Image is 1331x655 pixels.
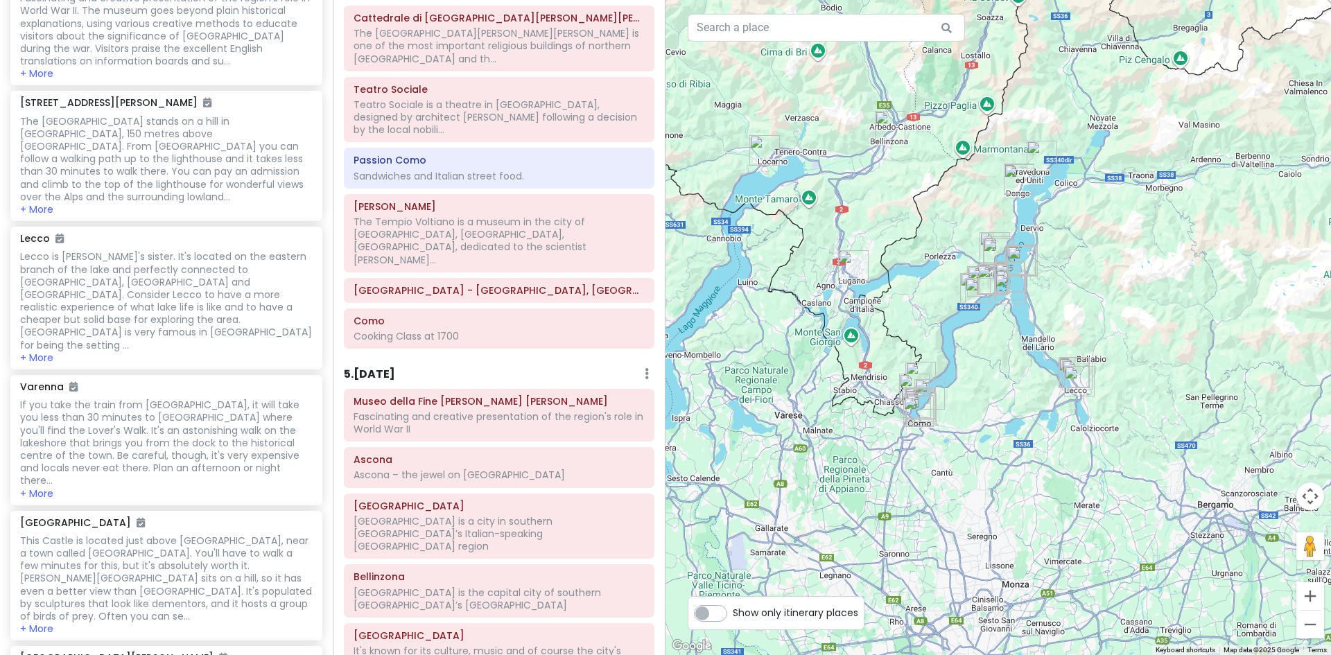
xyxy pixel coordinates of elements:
[20,67,53,80] button: + More
[989,268,1031,310] div: Pasticceria Sancassani
[203,98,211,107] i: Added to itinerary
[354,315,645,327] h6: Como
[1156,645,1215,655] button: Keyboard shortcuts
[1296,532,1324,560] button: Drag Pegman onto the map to open Street View
[978,231,1020,272] div: Menaggio
[688,14,965,42] input: Search a place
[899,383,941,424] div: Piazza Roma
[354,98,645,137] div: Teatro Sociale is a theatre in [GEOGRAPHIC_DATA], designed by architect [PERSON_NAME] following a...
[1296,482,1324,510] button: Map camera controls
[20,250,312,351] div: Lecco is [PERSON_NAME]'s sister. It's located on the eastern branch of the lake and perfectly con...
[1053,352,1095,394] div: Ristorante Pontile Orestino
[344,367,395,382] h6: 5 . [DATE]
[20,351,53,364] button: + More
[833,245,874,286] div: Lugano
[137,518,145,527] i: Added to itinerary
[354,330,645,342] div: Cooking Class at 1700
[973,259,1014,300] div: Tremezzo
[1002,240,1043,281] div: Castello di Vezio
[1224,646,1299,654] span: Map data ©2025 Google
[669,637,715,655] a: Open this area in Google Maps (opens a new window)
[1296,582,1324,610] button: Zoom in
[744,130,785,171] div: Ascona
[1000,239,1042,281] div: Varenna Caffè Bistrot
[998,158,1040,200] div: Museo della Fine della Guerra Dongo
[354,500,645,512] h6: Lugano
[962,261,1003,302] div: Antica Trattoria del Risorgimento
[998,159,1040,200] div: Crema e Cioccolato c/o Il Fornaio
[901,390,942,431] div: IL Pacchero 2.0
[354,586,645,611] div: [GEOGRAPHIC_DATA] is the capital city of southern [GEOGRAPHIC_DATA]’s [GEOGRAPHIC_DATA]
[869,105,911,147] div: Bellinzona
[900,386,941,428] div: Passion Como
[1056,354,1098,396] div: Lecco
[20,232,64,245] h6: Lecco
[354,395,645,408] h6: Museo della Fine della Guerra Dongo
[354,200,645,213] h6: Tempio Voltiano
[20,487,53,500] button: + More
[354,453,645,466] h6: Ascona
[354,154,645,166] h6: Passion Como
[20,516,145,529] h6: [GEOGRAPHIC_DATA]
[974,227,1016,268] div: Ristorante Pizzeria CO.RI
[20,115,312,203] div: The [GEOGRAPHIC_DATA] stands on a hill in [GEOGRAPHIC_DATA], 150 metres above [GEOGRAPHIC_DATA]. ...
[20,381,78,393] h6: Varenna
[899,384,941,426] div: Cattedrale di Santa Maria Assunta - Duomo di Como
[669,637,715,655] img: Google
[989,256,1031,298] div: ALESSANDRO REDOLFI CHEF - Culinary school - home chef for exclusive events
[971,259,1013,301] div: Enoteca Cantina Follie
[1000,240,1042,281] div: Il Cavatappi
[69,382,78,392] i: Added to itinerary
[1059,360,1100,402] div: Da Ceko Il Pescatore
[909,374,950,415] div: Via Giacomo Scalini, 76
[55,234,64,243] i: Added to itinerary
[354,410,645,435] div: Fascinating and creative presentation of the region's role in World War II
[733,605,858,620] span: Show only itinerary places
[895,382,937,423] div: Tempio Voltiano
[354,216,645,266] div: The Tempio Voltiano is a museum in the city of [GEOGRAPHIC_DATA], [GEOGRAPHIC_DATA], [GEOGRAPHIC_...
[354,284,645,297] h6: Basilica of Saint Abundius - Como, Italy
[901,387,942,429] div: Como
[354,83,645,96] h6: Teatro Sociale
[354,629,645,642] h6: Cremona
[1021,135,1063,177] div: Azienda Agricola Sorsasso
[354,170,645,182] div: Sandwiches and Italian street food.
[1000,240,1041,281] div: Bar Il Molo
[959,272,1001,314] div: Villa del Balbianello
[977,233,1019,274] div: Divino 13
[20,622,53,635] button: + More
[354,570,645,583] h6: Bellinzona
[1296,611,1324,638] button: Zoom out
[354,515,645,553] div: [GEOGRAPHIC_DATA] is a city in southern [GEOGRAPHIC_DATA]’s Italian-speaking [GEOGRAPHIC_DATA] re...
[354,27,645,65] div: The [GEOGRAPHIC_DATA][PERSON_NAME][PERSON_NAME] is one of the most important religious buildings ...
[989,256,1031,297] div: Da Franco Piadineria e Panetteria
[955,268,996,309] div: Oleificio Vanini Osvaldo
[20,399,312,487] div: If you take the train from [GEOGRAPHIC_DATA], it will take you less than 30 minutes to [GEOGRAPHI...
[898,391,939,433] div: Basilica of Saint Abundius - Como, Italy
[974,258,1016,299] div: Villa Carlotta
[989,256,1030,298] div: Piazza Giuseppe Mazzini
[1002,241,1043,282] div: Villa Monastero
[1307,646,1327,654] a: Terms
[20,203,53,216] button: + More
[1054,351,1095,393] div: Basilica Prepositurale di San Nicolò
[20,534,312,622] div: This Castle is located just above [GEOGRAPHIC_DATA], near a town called [GEOGRAPHIC_DATA]. You'll...
[900,356,941,398] div: Pastamatta - creative food
[354,469,645,481] div: Ascona – the jewel on [GEOGRAPHIC_DATA]
[354,12,645,24] h6: Cattedrale di Santa Maria Assunta - Duomo di Como
[894,368,935,410] div: Kitchen
[20,96,211,109] h6: [STREET_ADDRESS][PERSON_NAME]
[990,264,1032,306] div: Bellagio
